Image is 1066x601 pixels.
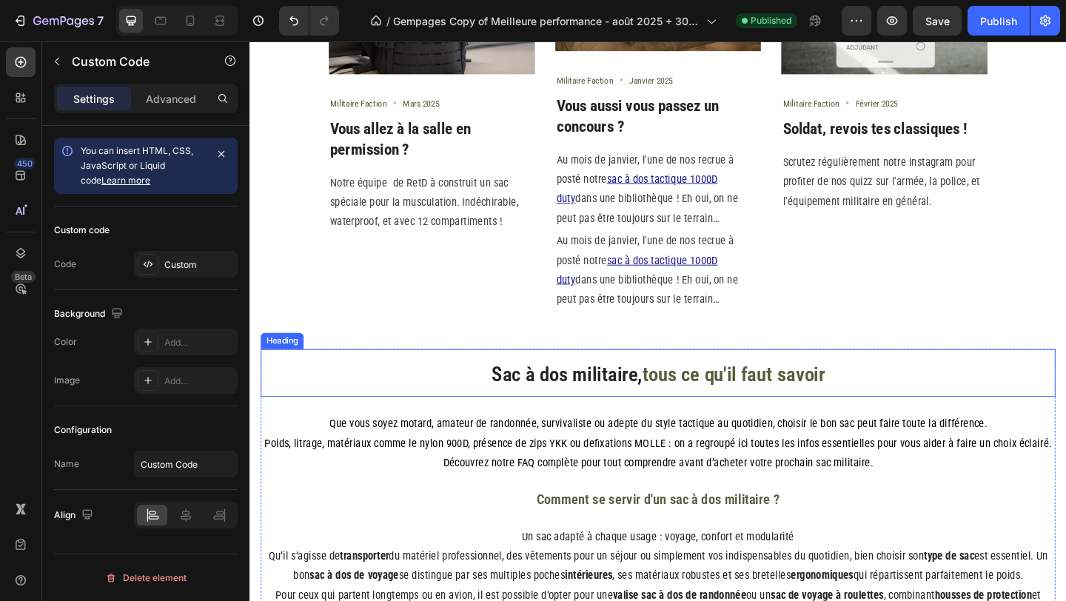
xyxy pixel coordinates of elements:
div: Soldat, revois tes classiques ! [578,83,802,108]
span: Sac à dos militaire, [263,349,427,375]
div: Color [54,335,77,349]
a: sac à dos tactique 1000D duty [334,142,509,178]
div: Image [54,374,80,387]
div: Name [54,457,79,471]
strong: type de sac [734,552,788,566]
p: Scrutez régulièrement notre Instagram pour profiter de nos quizz sur l'armée, la police, et l'équ... [580,121,801,185]
div: Code [54,258,76,271]
div: Custom code [54,224,110,237]
p: 7 [97,12,104,30]
div: Heading [15,319,56,332]
div: Vous aussi vous passez un concours ? [332,58,557,105]
p: Custom Code [72,53,198,70]
strong: sac à dos de voyage [65,574,162,588]
span: Poids, litrage, matériaux comme le nylon 900D, présence de zips YKK ou defixations MOLLE : on a r... [16,430,873,444]
div: Custom [164,258,234,272]
span: Save [925,15,950,27]
span: Que vous soyez motard, amateur de randonnée, survivaliste ou adepte du style tactique au quotidie... [87,409,802,423]
strong: ergonomiques [589,574,657,588]
button: Publish [968,6,1030,36]
div: Add... [164,375,234,388]
span: Comment se servir d'un sac à dos militaire ? [312,489,577,507]
p: Un sac adapté à chaque usage : voyage, confort et modularité [13,528,875,550]
span: Published [751,14,791,27]
strong: transporter [98,552,152,566]
div: Delete element [105,569,187,587]
iframe: Design area [249,41,1066,601]
button: Save [913,6,962,36]
p: Au mois de janvier, l'une de nos recrue à posté notre dans une bibliothèque ! Eh oui, on ne peut ... [334,118,555,204]
span: You can insert HTML, CSS, JavaScript or Liquid code [81,145,193,186]
span: / [386,13,390,29]
div: Beta [11,271,36,283]
p: Advanced [146,91,196,107]
div: 450 [14,158,36,169]
span: tous ce qu'il faut savoir [427,349,626,375]
a: sac à dos tactique 1000D duty [334,231,509,266]
div: Configuration [54,423,112,437]
button: 7 [6,6,110,36]
span: Gempages Copy of Meilleure performance - août 2025 + 3000 CA [393,13,700,29]
p: Settings [73,91,115,107]
div: Align [54,506,96,526]
span: Découvrez notre FAQ complète pour tout comprendre avant d’acheter votre prochain sac militaire. [210,451,678,465]
strong: intérieures [343,574,395,588]
div: Undo/Redo [279,6,339,36]
div: Background [54,304,126,324]
button: Delete element [54,566,238,590]
p: Au mois de janvier, l'une de nos recrue à posté notre dans une bibliothèque ! Eh oui, on ne peut ... [334,207,555,292]
span: Militaire Faction [580,62,641,73]
a: Learn more [101,175,150,186]
span: Février 2025 [659,62,705,73]
div: Add... [164,336,234,349]
div: Publish [980,13,1017,29]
